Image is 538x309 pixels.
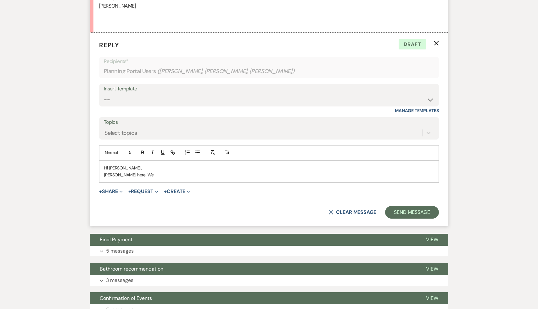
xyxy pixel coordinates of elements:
[99,189,123,194] button: Share
[399,39,426,50] span: Draft
[90,246,448,256] button: 5 messages
[104,65,434,77] div: Planning Portal Users
[416,234,448,246] button: View
[104,129,137,137] div: Select topics
[99,189,102,194] span: +
[416,292,448,304] button: View
[164,189,167,194] span: +
[157,67,295,76] span: ( [PERSON_NAME], [PERSON_NAME], [PERSON_NAME] )
[104,57,434,66] p: Recipients*
[100,266,163,272] span: Bathroom recommendation
[90,275,448,286] button: 3 messages
[90,292,416,304] button: Confirmation of Events
[395,108,439,113] a: Manage Templates
[100,295,152,301] span: Confirmation of Events
[128,189,158,194] button: Request
[385,206,439,219] button: Send Message
[328,210,376,215] button: Clear message
[90,234,416,246] button: Final Payment
[104,164,434,171] p: Hi [PERSON_NAME],
[100,236,132,243] span: Final Payment
[104,84,434,94] div: Insert Template
[426,295,438,301] span: View
[128,189,131,194] span: +
[90,263,416,275] button: Bathroom recommendation
[99,41,119,49] span: Reply
[416,263,448,275] button: View
[104,171,434,178] p: [PERSON_NAME] here. We
[99,2,439,10] p: [PERSON_NAME]
[106,276,133,284] p: 3 messages
[426,236,438,243] span: View
[164,189,190,194] button: Create
[104,118,434,127] label: Topics
[106,247,134,255] p: 5 messages
[426,266,438,272] span: View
